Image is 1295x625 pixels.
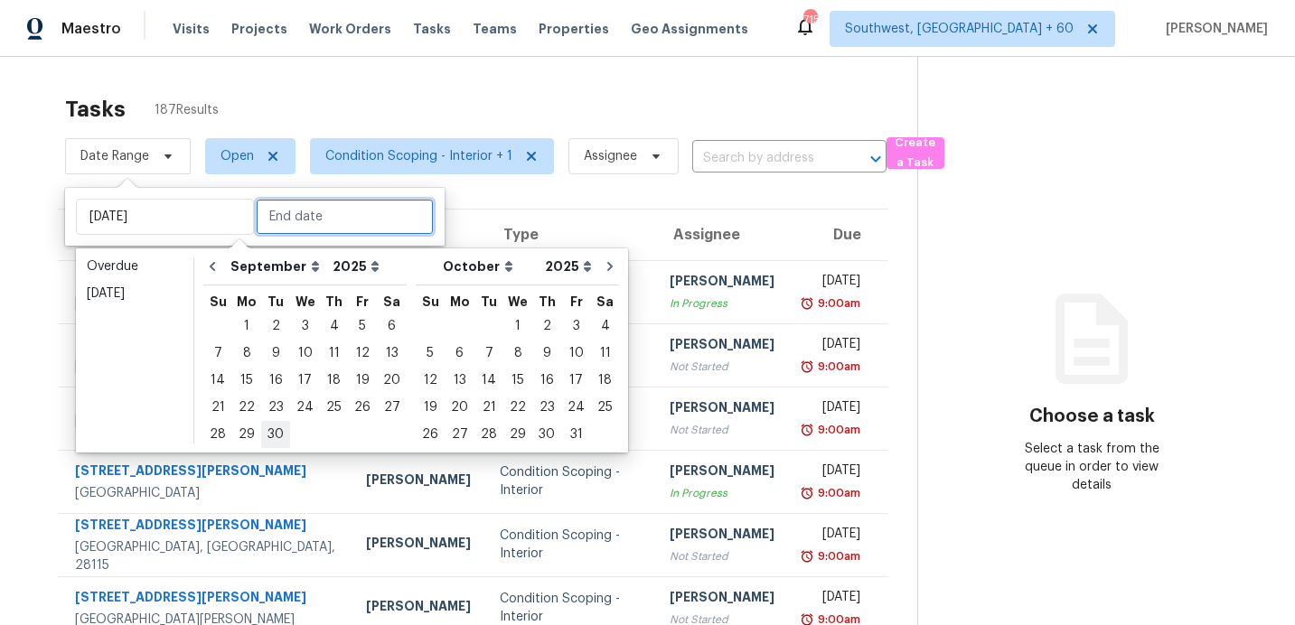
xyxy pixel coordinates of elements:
[503,395,532,420] div: 22
[416,340,445,367] div: Sun Oct 05 2025
[290,312,320,340] div: Wed Sep 03 2025
[539,20,609,38] span: Properties
[803,398,860,421] div: [DATE]
[532,394,561,421] div: Thu Oct 23 2025
[445,368,474,393] div: 13
[320,368,348,393] div: 18
[1029,407,1155,425] h3: Choose a task
[532,367,561,394] div: Thu Oct 16 2025
[500,463,640,499] div: Condition Scoping - Interior
[670,294,774,312] div: In Progress
[377,394,407,421] div: Sat Sep 27 2025
[232,340,261,367] div: Mon Sep 08 2025
[348,368,377,393] div: 19
[1005,440,1179,494] div: Select a task from the queue in order to view details
[670,588,774,611] div: [PERSON_NAME]
[366,597,471,620] div: [PERSON_NAME]
[591,368,619,393] div: 18
[670,335,774,358] div: [PERSON_NAME]
[75,462,337,484] div: [STREET_ADDRESS][PERSON_NAME]
[445,422,474,447] div: 27
[896,133,935,174] span: Create a Task
[87,285,183,303] div: [DATE]
[232,422,261,447] div: 29
[267,295,284,308] abbr: Tuesday
[348,367,377,394] div: Fri Sep 19 2025
[75,358,337,376] div: [GEOGRAPHIC_DATA]
[591,340,619,366] div: 11
[320,312,348,340] div: Thu Sep 04 2025
[532,340,561,366] div: 9
[561,340,591,366] div: 10
[591,312,619,340] div: Sat Oct 04 2025
[596,295,614,308] abbr: Saturday
[474,394,503,421] div: Tue Oct 21 2025
[503,368,532,393] div: 15
[232,313,261,339] div: 1
[261,395,290,420] div: 23
[591,340,619,367] div: Sat Oct 11 2025
[87,257,183,275] div: Overdue
[416,367,445,394] div: Sun Oct 12 2025
[800,484,814,502] img: Overdue Alarm Icon
[75,412,337,448] div: [GEOGRAPHIC_DATA], [GEOGRAPHIC_DATA], 77047
[328,253,384,280] select: Year
[290,368,320,393] div: 17
[540,253,596,280] select: Year
[75,484,337,502] div: [GEOGRAPHIC_DATA]
[325,295,343,308] abbr: Thursday
[422,295,439,308] abbr: Sunday
[256,199,434,235] input: End date
[800,547,814,565] img: Overdue Alarm Icon
[863,146,888,172] button: Open
[320,340,348,367] div: Thu Sep 11 2025
[80,253,189,448] ul: Date picker shortcuts
[814,484,860,502] div: 9:00am
[655,210,789,260] th: Assignee
[325,147,512,165] span: Condition Scoping - Interior + 1
[532,421,561,448] div: Thu Oct 30 2025
[803,335,860,358] div: [DATE]
[203,394,232,421] div: Sun Sep 21 2025
[231,20,287,38] span: Projects
[290,340,320,367] div: Wed Sep 10 2025
[320,313,348,339] div: 4
[591,313,619,339] div: 4
[485,210,654,260] th: Type
[377,340,407,367] div: Sat Sep 13 2025
[474,340,503,366] div: 7
[348,340,377,367] div: Fri Sep 12 2025
[203,422,232,447] div: 28
[173,20,210,38] span: Visits
[503,367,532,394] div: Wed Oct 15 2025
[800,358,814,376] img: Overdue Alarm Icon
[261,368,290,393] div: 16
[80,147,149,165] span: Date Range
[383,295,400,308] abbr: Saturday
[800,421,814,439] img: Overdue Alarm Icon
[58,210,352,260] th: Address
[232,340,261,366] div: 8
[474,395,503,420] div: 21
[309,20,391,38] span: Work Orders
[561,422,591,447] div: 31
[445,395,474,420] div: 20
[75,389,337,412] div: 1907 Midnight Ln
[500,527,640,563] div: Condition Scoping - Interior
[290,367,320,394] div: Wed Sep 17 2025
[561,421,591,448] div: Fri Oct 31 2025
[348,395,377,420] div: 26
[237,295,257,308] abbr: Monday
[232,312,261,340] div: Mon Sep 01 2025
[445,421,474,448] div: Mon Oct 27 2025
[474,422,503,447] div: 28
[75,335,337,358] div: 237 S Trenton
[561,367,591,394] div: Fri Oct 17 2025
[803,588,860,611] div: [DATE]
[221,147,254,165] span: Open
[203,421,232,448] div: Sun Sep 28 2025
[348,313,377,339] div: 5
[416,340,445,366] div: 5
[203,368,232,393] div: 14
[474,340,503,367] div: Tue Oct 07 2025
